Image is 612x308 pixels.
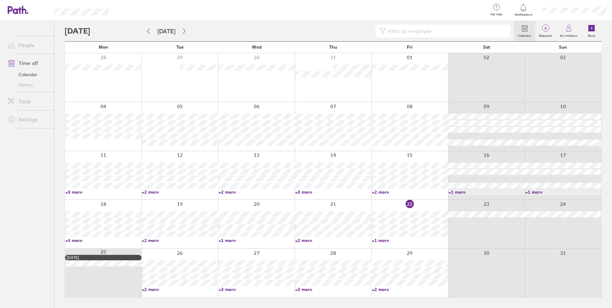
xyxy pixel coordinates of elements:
[535,32,556,38] label: Requests
[525,189,601,195] a: +1 more
[142,189,218,195] a: +2 more
[142,238,218,243] a: +2 more
[3,95,54,108] a: Tools
[329,45,337,50] span: Thu
[142,287,218,292] a: +2 more
[3,39,54,52] a: People
[176,45,184,50] span: Tue
[514,32,535,38] label: Calendar
[559,45,567,50] span: Sun
[219,287,294,292] a: +3 more
[448,189,524,195] a: +1 more
[372,238,448,243] a: +1 more
[556,32,581,38] label: My holidays
[581,21,602,41] a: Book
[3,113,54,126] a: Settings
[535,21,556,41] a: 0Requests
[3,80,54,90] a: History
[535,26,556,31] span: 0
[514,21,535,41] a: Calendar
[65,189,141,195] a: +3 more
[513,3,534,17] a: Notifications
[152,26,181,36] button: [DATE]
[67,255,140,260] div: [DATE]
[3,69,54,80] a: Calendar
[584,32,599,38] label: Book
[3,57,54,69] a: Time off
[372,287,448,292] a: +2 more
[295,238,371,243] a: +2 more
[295,287,371,292] a: +3 more
[556,21,581,41] a: My holidays
[252,45,262,50] span: Wed
[407,45,413,50] span: Fri
[372,189,448,195] a: +2 more
[295,189,371,195] a: +3 more
[99,45,108,50] span: Mon
[219,189,294,195] a: +2 more
[65,238,141,243] a: +4 more
[219,238,294,243] a: +1 more
[486,12,507,16] span: Get help
[483,45,490,50] span: Sat
[386,25,506,37] input: Filter by employee
[513,13,534,17] span: Notifications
